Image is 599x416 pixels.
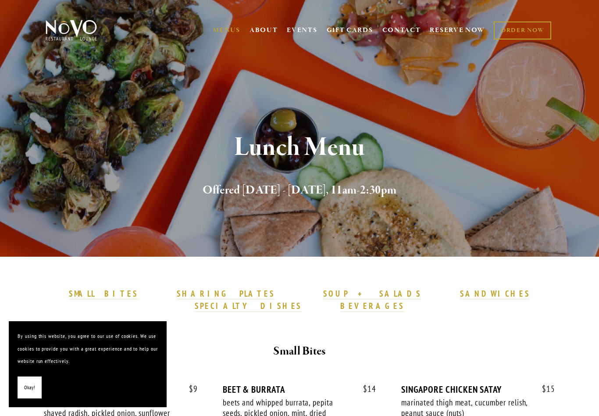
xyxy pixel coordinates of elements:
a: SANDWICHES [460,288,530,300]
a: BEVERAGES [340,301,404,312]
a: MENUS [213,26,240,35]
span: 14 [354,384,376,394]
a: ABOUT [250,26,278,35]
a: CONTACT [382,22,421,39]
strong: Small Bites [273,344,325,359]
a: SOUP + SALADS [323,288,421,300]
h1: Lunch Menu [59,133,540,162]
a: SPECIALTY DISHES [195,301,302,312]
span: $ [189,384,193,394]
strong: SPECIALTY DISHES [195,301,302,311]
a: GIFT CARDS [327,22,373,39]
a: SHARING PLATES [177,288,275,300]
span: $ [542,384,546,394]
section: Cookie banner [9,321,167,407]
span: $ [363,384,367,394]
span: Okay! [24,381,35,394]
div: BEET & BURRATA [223,384,377,395]
a: SMALL BITES [69,288,138,300]
button: Okay! [18,377,42,399]
div: SINGAPORE CHICKEN SATAY [401,384,555,395]
strong: BEVERAGES [340,301,404,311]
a: RESERVE NOW [430,22,485,39]
img: Novo Restaurant &amp; Lounge [44,19,99,41]
span: 9 [180,384,198,394]
a: EVENTS [287,26,317,35]
span: 15 [533,384,555,394]
a: ORDER NOW [494,22,551,39]
h2: Offered [DATE] - [DATE], 11am-2:30pm [59,181,540,200]
p: By using this website, you agree to our use of cookies. We use cookies to provide you with a grea... [18,330,158,368]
